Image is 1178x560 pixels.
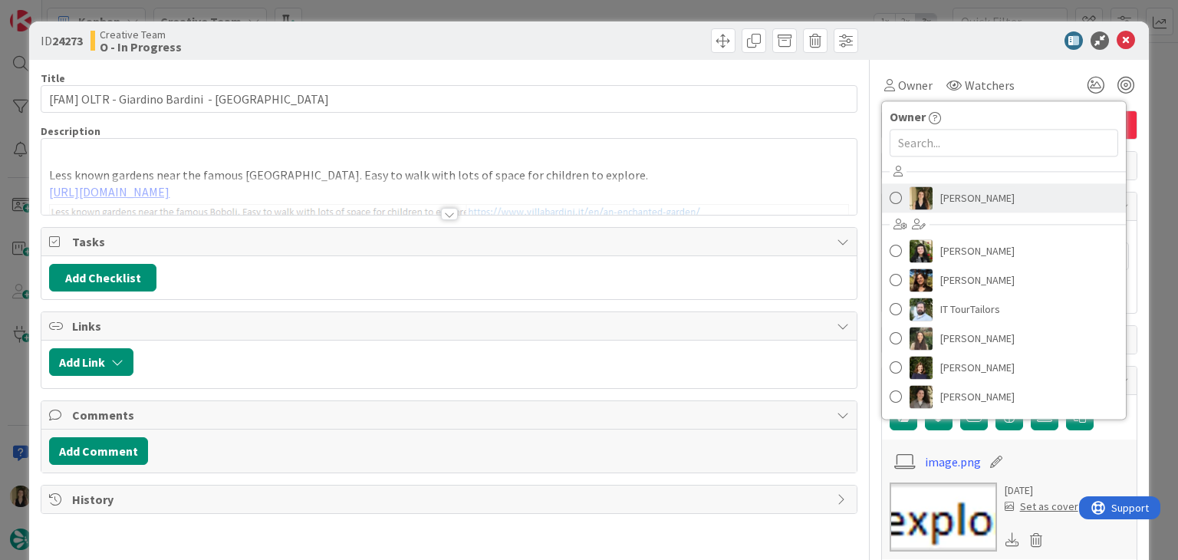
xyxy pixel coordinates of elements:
input: Search... [890,129,1118,156]
span: Owner [890,107,926,126]
label: Title [41,71,65,85]
span: Owner [898,76,933,94]
a: SP[PERSON_NAME] [882,183,1126,212]
img: IT [910,298,933,321]
a: MC[PERSON_NAME] [882,353,1126,382]
span: ID [41,31,83,50]
p: Less known gardens near the famous [GEOGRAPHIC_DATA]. Easy to walk with lots of space for childre... [49,166,848,184]
span: Tasks [72,232,828,251]
span: History [72,490,828,509]
span: IT TourTailors [940,298,1000,321]
a: DR[PERSON_NAME] [882,265,1126,295]
span: [PERSON_NAME] [940,186,1015,209]
a: ITIT TourTailors [882,295,1126,324]
img: SP [910,186,933,209]
input: type card name here... [41,85,857,113]
span: [PERSON_NAME] [940,327,1015,350]
img: DR [910,268,933,292]
span: Comments [72,406,828,424]
span: [PERSON_NAME] [940,356,1015,379]
span: Creative Team [100,28,182,41]
span: [PERSON_NAME] [940,385,1015,408]
a: BC[PERSON_NAME] [882,236,1126,265]
button: Add Link [49,348,133,376]
b: 24273 [52,33,83,48]
div: Set as cover [1005,499,1078,515]
button: Add Comment [49,437,148,465]
span: [PERSON_NAME] [940,268,1015,292]
a: MS[PERSON_NAME] [882,382,1126,411]
button: Add Checklist [49,264,156,292]
span: Watchers [965,76,1015,94]
img: IG [910,327,933,350]
a: IG[PERSON_NAME] [882,324,1126,353]
span: Description [41,124,100,138]
b: O - In Progress [100,41,182,53]
img: MC [910,356,933,379]
img: BC [910,239,933,262]
div: Download [1005,530,1022,550]
a: image.png [925,453,981,471]
div: [DATE] [1005,483,1078,499]
span: Support [32,2,70,21]
span: Links [72,317,828,335]
img: MS [910,385,933,408]
span: [PERSON_NAME] [940,239,1015,262]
